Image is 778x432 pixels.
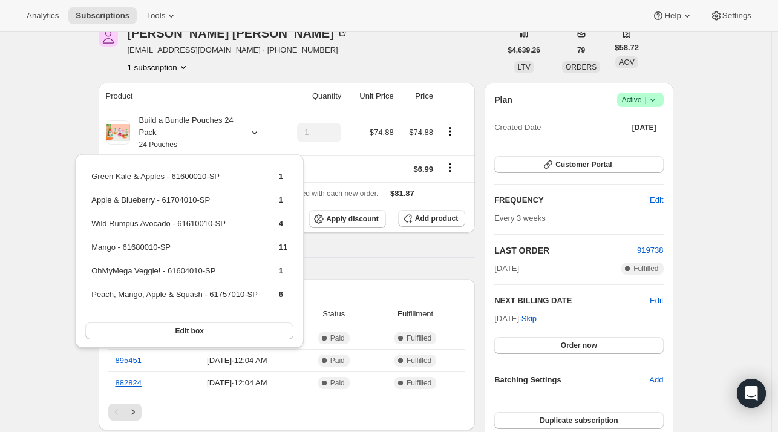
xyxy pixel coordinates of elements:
button: Settings [703,7,759,24]
button: Subscriptions [68,7,137,24]
span: Analytics [27,11,59,21]
span: AOV [619,58,634,67]
button: [DATE] [625,119,664,136]
span: Fulfillment [373,308,458,320]
h2: Plan [494,94,512,106]
span: [EMAIL_ADDRESS][DOMAIN_NAME] · [PHONE_NUMBER] [128,44,348,56]
button: Add product [398,210,465,227]
span: Customer Portal [555,160,612,169]
div: Build a Bundle Pouches 24 Pack [130,114,239,151]
span: Fulfilled [407,356,431,365]
button: Product actions [128,61,189,73]
span: 1 [279,195,283,205]
td: Mango - 61680010-SP [91,241,258,263]
span: $6.99 [413,165,433,174]
span: Created Date [494,122,541,134]
th: Quantity [280,83,345,110]
span: Tools [146,11,165,21]
span: Add [649,374,663,386]
a: 895451 [116,356,142,365]
button: Tools [139,7,185,24]
button: Add [642,370,670,390]
span: Add product [415,214,458,223]
span: Order now [561,341,597,350]
button: Next [125,404,142,421]
span: Paid [330,378,345,388]
h2: LAST ORDER [494,244,637,257]
small: 24 Pouches [139,140,177,149]
h6: Batching Settings [494,374,649,386]
span: [DATE] · 12:04 AM [179,377,295,389]
button: 79 [570,42,592,59]
button: Skip [514,309,544,329]
span: $74.88 [409,128,433,137]
button: Apply discount [309,210,386,228]
span: Fulfilled [633,264,658,273]
button: Edit [642,191,670,210]
button: Edit [650,295,663,307]
span: [DATE] [494,263,519,275]
button: $4,639.26 [501,42,548,59]
span: Subscriptions [76,11,129,21]
span: Help [664,11,681,21]
span: Skip [521,313,537,325]
span: Duplicate subscription [540,416,618,425]
span: Karen Thomas [99,27,118,47]
span: 6 [279,290,283,299]
button: 919738 [637,244,663,257]
h2: FREQUENCY [494,194,650,206]
span: [DATE] · [494,314,537,323]
span: $74.88 [370,128,394,137]
span: LTV [518,63,531,71]
nav: Pagination [108,404,466,421]
div: [PERSON_NAME] [PERSON_NAME] [128,27,348,39]
span: Active [622,94,659,106]
td: Green Kale & Apples - 61600010-SP [91,170,258,192]
span: $58.72 [615,42,639,54]
span: Every 3 weeks [494,214,546,223]
span: Apply discount [326,214,379,224]
td: Wild Rumpus Avocado - 61610010-SP [91,217,258,240]
span: 79 [577,45,585,55]
th: Unit Price [345,83,397,110]
a: 882824 [116,378,142,387]
th: Product [99,83,281,110]
span: Settings [722,11,751,21]
span: 11 [279,243,287,252]
th: Price [397,83,437,110]
span: Fulfilled [407,333,431,343]
span: Paid [330,356,345,365]
button: Customer Portal [494,156,663,173]
h2: NEXT BILLING DATE [494,295,650,307]
span: Edit [650,194,663,206]
span: | [644,95,646,105]
span: ORDERS [566,63,597,71]
span: Edit box [175,326,204,336]
button: Duplicate subscription [494,412,663,429]
span: [DATE] · 12:04 AM [179,355,295,367]
a: 919738 [637,246,663,255]
span: $81.87 [390,189,414,198]
button: Analytics [19,7,66,24]
span: Status [302,308,365,320]
span: [DATE] [632,123,656,133]
span: $4,639.26 [508,45,540,55]
span: 1 [279,266,283,275]
td: OhMyMega Veggie! - 61604010-SP [91,264,258,287]
span: Fulfilled [407,378,431,388]
button: Help [645,7,700,24]
span: 1 [279,172,283,181]
td: Peach, Mango, Apple & Squash - 61757010-SP [91,288,258,310]
button: Shipping actions [440,161,460,174]
button: Order now [494,337,663,354]
div: Open Intercom Messenger [737,379,766,408]
button: Product actions [440,125,460,138]
button: Edit box [85,322,293,339]
span: Paid [330,333,345,343]
td: Apple & Blueberry - 61704010-SP [91,194,258,216]
span: 4 [279,219,283,228]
